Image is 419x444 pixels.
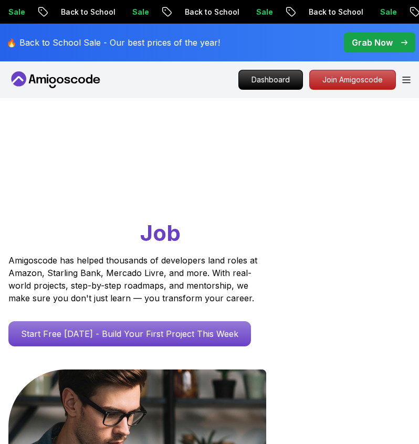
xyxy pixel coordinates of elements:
[238,70,303,90] a: Dashboard
[239,70,302,89] p: Dashboard
[309,70,396,90] a: Join Amigoscode
[402,77,411,83] button: Open Menu
[140,219,181,246] span: Job
[123,7,157,17] p: Sale
[247,7,281,17] p: Sale
[310,70,395,89] p: Join Amigoscode
[352,36,393,49] p: Grab Now
[8,254,260,304] p: Amigoscode has helped thousands of developers land roles at Amazon, Starling Bank, Mercado Livre,...
[6,36,220,49] p: 🔥 Back to School Sale - Our best prices of the year!
[176,7,247,17] p: Back to School
[8,321,251,346] a: Start Free [DATE] - Build Your First Project This Week
[300,7,371,17] p: Back to School
[52,7,123,17] p: Back to School
[8,157,411,248] h1: Go From Learning to Hired: Master Java, Spring Boot & Cloud Skills That Get You the
[371,7,405,17] p: Sale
